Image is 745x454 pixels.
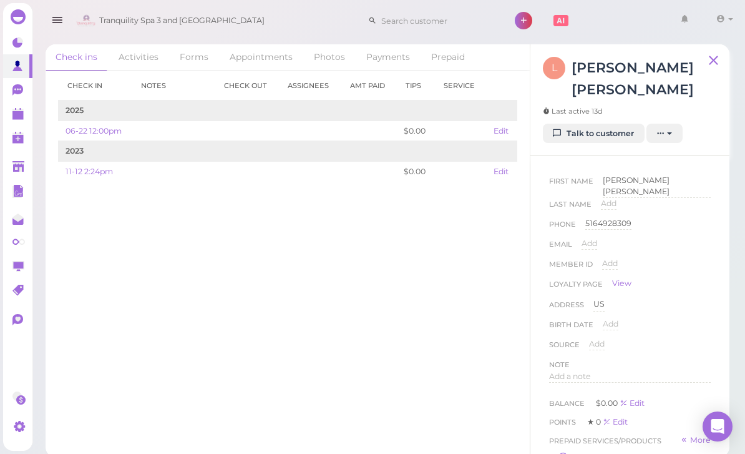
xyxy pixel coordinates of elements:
[549,299,584,318] span: Address
[543,106,603,116] span: Last active 13d
[494,126,509,136] a: Edit
[603,417,628,427] a: Edit
[170,44,218,71] a: Forms
[396,162,434,182] td: $0.00
[356,44,420,71] a: Payments
[549,338,580,358] span: Source
[215,71,279,101] th: Check out
[396,71,434,101] th: Tips
[341,71,396,101] th: Amt Paid
[549,175,593,198] span: First Name
[66,167,113,176] a: 11-12 2:24pm
[593,299,605,311] div: US
[494,167,509,176] a: Edit
[66,146,84,155] b: 2023
[377,11,498,31] input: Search customer
[549,318,593,338] span: Birth date
[612,278,631,289] a: View
[602,259,618,268] span: Add
[434,71,486,101] th: Service
[703,412,733,442] div: Open Intercom Messenger
[132,71,215,101] th: Notes
[549,218,576,238] span: Phone
[549,358,570,371] div: Note
[603,175,670,196] span: [PERSON_NAME] [PERSON_NAME]
[220,44,303,71] a: Appointments
[587,417,603,427] span: ★ 0
[99,3,265,38] span: Tranquility Spa 3 and [GEOGRAPHIC_DATA]
[596,398,620,408] span: $0.00
[601,199,616,208] span: Add
[66,126,122,136] a: 06-22 12:00pm
[572,57,717,101] h3: [PERSON_NAME] [PERSON_NAME]
[421,44,475,71] a: Prepaid
[582,239,597,248] span: Add
[549,372,591,381] span: Add a note
[549,399,587,408] span: Balance
[549,238,572,258] span: Email
[543,124,645,144] a: Talk to customer
[543,57,565,79] span: L
[603,319,618,328] span: Add
[278,71,341,101] th: Assignees
[589,339,605,348] span: Add
[549,258,593,278] span: Member ID
[549,198,592,218] span: Last Name
[549,435,661,447] span: Prepaid services/products
[585,218,631,230] div: 5164928309
[396,121,434,141] td: $0.00
[680,435,711,447] a: More
[46,44,107,71] a: Check ins
[66,106,84,115] b: 2025
[620,398,645,408] a: Edit
[304,44,355,71] a: Photos
[58,71,132,101] th: Check in
[549,278,603,295] span: Loyalty page
[109,44,168,71] a: Activities
[549,418,578,427] span: Points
